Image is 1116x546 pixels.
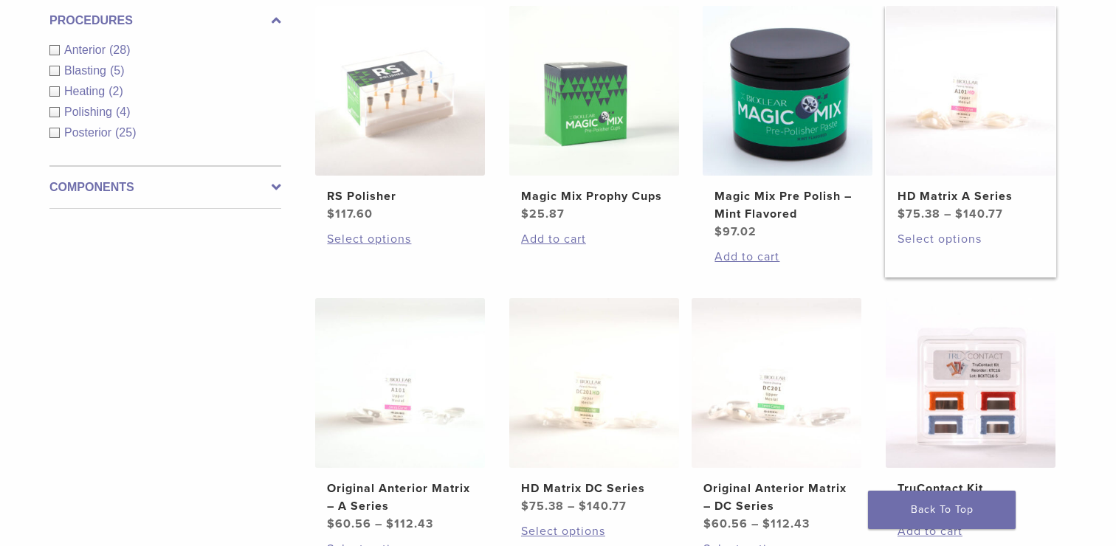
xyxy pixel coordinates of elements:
[116,106,131,118] span: (4)
[327,230,473,248] a: Select options for “RS Polisher”
[64,106,116,118] span: Polishing
[521,187,667,205] h2: Magic Mix Prophy Cups
[762,516,810,531] bdi: 112.43
[714,224,757,239] bdi: 97.02
[703,6,872,176] img: Magic Mix Pre Polish - Mint Flavored
[386,516,433,531] bdi: 112.43
[64,44,109,56] span: Anterior
[714,248,861,266] a: Add to cart: “Magic Mix Pre Polish - Mint Flavored”
[315,6,485,176] img: RS Polisher
[315,298,485,468] img: Original Anterior Matrix - A Series
[115,126,136,139] span: (25)
[509,298,681,515] a: HD Matrix DC SeriesHD Matrix DC Series
[885,298,1057,515] a: TruContact KitTruContact Kit $58.68
[898,522,1044,540] a: Add to cart: “TruContact Kit”
[314,6,486,223] a: RS PolisherRS Polisher $117.60
[579,499,627,514] bdi: 140.77
[714,224,723,239] span: $
[521,522,667,540] a: Select options for “HD Matrix DC Series”
[521,207,565,221] bdi: 25.87
[714,187,861,223] h2: Magic Mix Pre Polish – Mint Flavored
[521,207,529,221] span: $
[944,207,951,221] span: –
[898,187,1044,205] h2: HD Matrix A Series
[692,298,861,468] img: Original Anterior Matrix - DC Series
[868,491,1016,529] a: Back To Top
[327,207,373,221] bdi: 117.60
[327,516,371,531] bdi: 60.56
[691,298,863,533] a: Original Anterior Matrix - DC SeriesOriginal Anterior Matrix – DC Series
[955,207,963,221] span: $
[703,480,850,515] h2: Original Anterior Matrix – DC Series
[898,480,1044,497] h2: TruContact Kit
[64,64,110,77] span: Blasting
[955,207,1003,221] bdi: 140.77
[568,499,575,514] span: –
[509,298,679,468] img: HD Matrix DC Series
[886,6,1055,176] img: HD Matrix A Series
[375,516,382,531] span: –
[108,85,123,97] span: (2)
[64,85,108,97] span: Heating
[49,12,281,30] label: Procedures
[49,179,281,196] label: Components
[886,298,1055,468] img: TruContact Kit
[898,207,906,221] span: $
[751,516,759,531] span: –
[509,6,681,223] a: Magic Mix Prophy CupsMagic Mix Prophy Cups $25.87
[898,207,940,221] bdi: 75.38
[703,516,712,531] span: $
[327,480,473,515] h2: Original Anterior Matrix – A Series
[109,44,130,56] span: (28)
[327,207,335,221] span: $
[762,516,771,531] span: $
[327,187,473,205] h2: RS Polisher
[110,64,125,77] span: (5)
[64,126,115,139] span: Posterior
[521,499,564,514] bdi: 75.38
[703,516,748,531] bdi: 60.56
[898,230,1044,248] a: Select options for “HD Matrix A Series”
[885,6,1057,223] a: HD Matrix A SeriesHD Matrix A Series
[702,6,874,241] a: Magic Mix Pre Polish - Mint FlavoredMagic Mix Pre Polish – Mint Flavored $97.02
[521,480,667,497] h2: HD Matrix DC Series
[509,6,679,176] img: Magic Mix Prophy Cups
[327,516,335,531] span: $
[521,230,667,248] a: Add to cart: “Magic Mix Prophy Cups”
[386,516,394,531] span: $
[521,499,529,514] span: $
[579,499,587,514] span: $
[314,298,486,533] a: Original Anterior Matrix - A SeriesOriginal Anterior Matrix – A Series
